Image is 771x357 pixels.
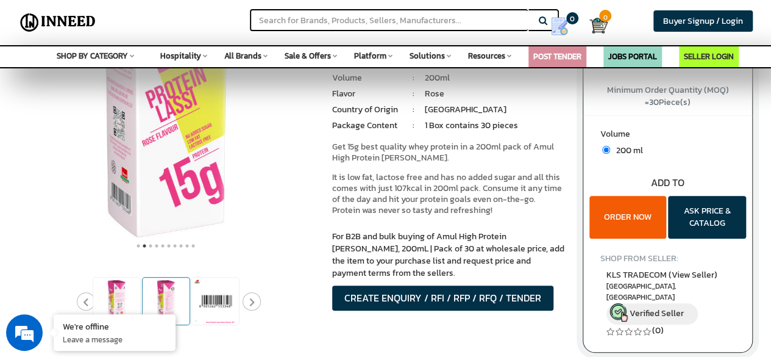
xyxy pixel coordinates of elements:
[285,50,331,62] span: Sale & Offers
[332,172,565,216] p: It is low fat, lactose free and has no added sugar and all this comes with just 107kcal in 200ml ...
[425,72,564,84] li: 200ml
[589,196,666,239] button: ORDER NOW
[154,240,160,252] button: 4
[600,128,735,143] label: Volume
[77,292,95,311] button: Previous
[653,10,753,32] a: Buyer Signup / Login
[178,240,184,252] button: 8
[608,51,657,62] a: JOBS PORTAL
[63,320,166,332] div: We're offline
[26,103,213,226] span: We are offline. Please leave us a message.
[652,324,664,337] a: (0)
[184,240,190,252] button: 9
[224,50,261,62] span: All Brands
[332,72,402,84] li: Volume
[589,16,608,35] img: Cart
[539,12,589,40] a: my Quotes 0
[250,9,528,31] input: Search for Brands, Products, Sellers, Manufacturers...
[402,88,425,100] li: :
[63,68,205,84] div: Leave a message
[668,196,746,239] button: ASK PRICE & CATALOG
[16,7,99,38] img: Inneed.Market
[21,73,51,80] img: logo_Zg8I0qSkbAqR2WFHt3p6CTuqpyXMFPubPcD2OT02zFN43Cy9FUNNG3NEPhM_Q1qe_.png
[332,142,565,164] p: Get 15g best quality whey protein in a 200ml pack of Amul High Protein [PERSON_NAME].
[550,17,569,35] img: Show My Quotes
[141,240,147,252] button: 2
[402,72,425,84] li: :
[57,50,128,62] span: SHOP BY CATEGORY
[589,12,597,39] a: Cart 0
[609,303,628,322] img: inneed-verified-seller-icon.png
[354,50,386,62] span: Platform
[143,278,190,325] img: Amul High Protein Rose Lassi, 200mL
[468,50,505,62] span: Resources
[166,240,172,252] button: 6
[606,269,729,324] a: KLS TRADECOM (View Seller) [GEOGRAPHIC_DATA], [GEOGRAPHIC_DATA] Verified Seller
[147,240,154,252] button: 3
[425,88,564,100] li: Rose
[135,240,141,252] button: 1
[172,240,178,252] button: 7
[566,12,578,24] span: 0
[200,6,229,35] div: Minimize live chat window
[533,51,581,62] a: POST TENDER
[332,88,402,100] li: Flavor
[332,286,553,311] button: CREATE ENQUIRY / RFI / RFP / RFQ / TENDER
[402,120,425,132] li: :
[607,84,729,109] span: Minimum Order Quantity (MOQ) = Piece(s)
[410,50,445,62] span: Solutions
[243,292,261,311] button: Next
[160,240,166,252] button: 5
[93,278,140,325] img: Amul High Protein Rose Lassi, 200mL
[630,306,684,319] span: Verified Seller
[332,231,565,279] p: For B2B and bulk buying of Amul High Protein [PERSON_NAME], 200mL | Pack of 30 at wholesale price...
[6,232,232,275] textarea: Type your message and click 'Submit'
[425,104,564,116] li: [GEOGRAPHIC_DATA]
[402,104,425,116] li: :
[192,278,239,325] img: Amul High Protein Rose Lassi, 200mL
[332,120,402,132] li: Package Content
[332,104,402,116] li: Country of Origin
[190,240,196,252] button: 10
[606,281,729,302] span: East Delhi
[63,334,166,345] p: Leave a message
[179,275,221,291] em: Submit
[583,176,752,190] div: ADD TO
[96,218,155,227] em: Driven by SalesIQ
[610,144,643,157] span: 200 ml
[425,120,564,132] li: 1 Box contains 30 pieces
[84,219,93,226] img: salesiqlogo_leal7QplfZFryJ6FIlVepeu7OftD7mt8q6exU6-34PB8prfIgodN67KcxXM9Y7JQ_.png
[649,96,659,109] span: 30
[599,10,611,22] span: 0
[684,51,734,62] a: SELLER LOGIN
[663,15,743,27] span: Buyer Signup / Login
[160,50,201,62] span: Hospitality
[600,254,735,263] h4: SHOP FROM SELLER:
[606,269,717,281] span: KLS TRADECOM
